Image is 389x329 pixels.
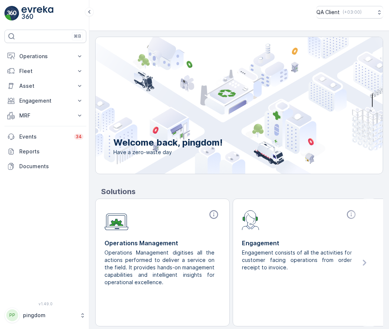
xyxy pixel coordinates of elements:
[19,67,72,75] p: Fleet
[316,9,340,16] p: QA Client
[21,6,53,21] img: logo_light-DOdMpM7g.png
[4,64,86,79] button: Fleet
[23,312,76,319] p: pingdom
[316,6,383,19] button: QA Client(+03:00)
[242,209,259,230] img: module-icon
[113,137,223,149] p: Welcome back, pingdom!
[19,163,83,170] p: Documents
[242,249,352,271] p: Engagement consists of all the activities for customer facing operations from order receipt to in...
[113,149,223,156] span: Have a zero-waste day
[19,133,70,140] p: Events
[104,249,215,286] p: Operations Management digitises all the actions performed to deliver a service on the field. It p...
[104,209,129,230] img: module-icon
[19,97,72,104] p: Engagement
[6,309,18,321] div: PP
[104,239,220,247] p: Operations Management
[19,82,72,90] p: Asset
[4,79,86,93] button: Asset
[4,144,86,159] a: Reports
[4,129,86,144] a: Events34
[19,112,72,119] p: MRF
[242,239,358,247] p: Engagement
[19,148,83,155] p: Reports
[4,108,86,123] button: MRF
[4,6,19,21] img: logo
[343,9,362,15] p: ( +03:00 )
[4,93,86,108] button: Engagement
[62,37,383,174] img: city illustration
[4,302,86,306] span: v 1.49.0
[19,53,72,60] p: Operations
[74,33,81,39] p: ⌘B
[101,186,383,197] p: Solutions
[4,308,86,323] button: PPpingdom
[4,159,86,174] a: Documents
[76,134,82,140] p: 34
[4,49,86,64] button: Operations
